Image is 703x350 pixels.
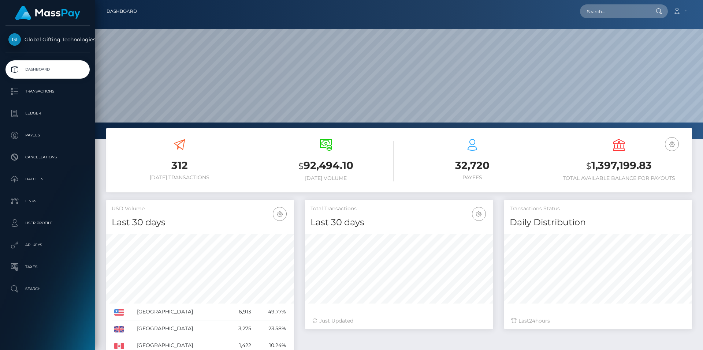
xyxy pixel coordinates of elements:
td: [GEOGRAPHIC_DATA] [134,304,227,320]
h5: Total Transactions [310,205,487,212]
td: 6,913 [227,304,254,320]
h4: Daily Distribution [510,216,687,229]
span: 24 [529,317,535,324]
p: Links [8,196,87,207]
td: 3,275 [227,320,254,337]
div: Last hours [512,317,685,325]
td: 49.77% [254,304,289,320]
p: Batches [8,174,87,185]
h3: 32,720 [405,158,540,173]
a: Cancellations [5,148,90,166]
a: Payees [5,126,90,144]
span: Global Gifting Technologies Inc [5,36,90,43]
p: Taxes [8,261,87,272]
img: CA.png [114,343,124,349]
img: US.png [114,309,124,316]
a: Taxes [5,258,90,276]
h5: USD Volume [112,205,289,212]
a: Links [5,192,90,210]
p: User Profile [8,218,87,229]
a: Batches [5,170,90,188]
h6: [DATE] Volume [258,175,394,181]
p: Cancellations [8,152,87,163]
h3: 1,397,199.83 [551,158,687,173]
p: Payees [8,130,87,141]
h6: [DATE] Transactions [112,174,247,181]
img: GB.png [114,326,124,332]
a: API Keys [5,236,90,254]
img: MassPay Logo [15,6,80,20]
a: Dashboard [107,4,137,19]
p: Ledger [8,108,87,119]
h3: 312 [112,158,247,173]
h4: Last 30 days [310,216,487,229]
p: Transactions [8,86,87,97]
img: Global Gifting Technologies Inc [8,33,21,46]
a: Dashboard [5,60,90,79]
a: Transactions [5,82,90,101]
div: Just Updated [312,317,486,325]
td: 23.58% [254,320,289,337]
p: API Keys [8,240,87,251]
p: Dashboard [8,64,87,75]
h5: Transactions Status [510,205,687,212]
small: $ [298,161,304,171]
h3: 92,494.10 [258,158,394,173]
h4: Last 30 days [112,216,289,229]
p: Search [8,283,87,294]
td: [GEOGRAPHIC_DATA] [134,320,227,337]
a: Search [5,280,90,298]
h6: Payees [405,174,540,181]
h6: Total Available Balance for Payouts [551,175,687,181]
a: User Profile [5,214,90,232]
small: $ [586,161,591,171]
a: Ledger [5,104,90,123]
input: Search... [580,4,649,18]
